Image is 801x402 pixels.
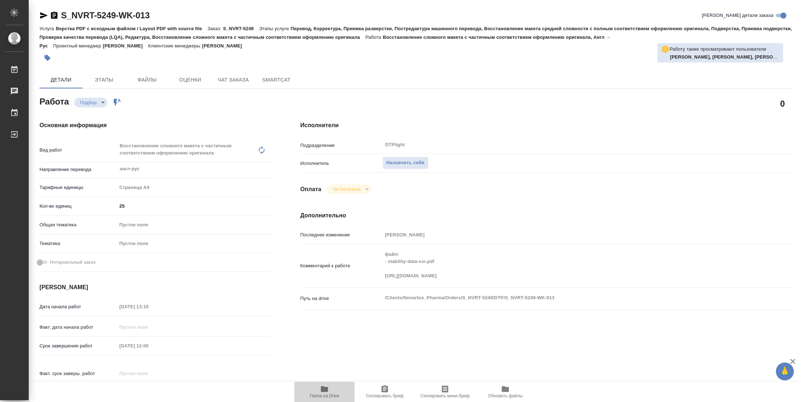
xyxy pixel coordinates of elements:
p: Кол-во единиц [39,203,117,210]
p: Путь на drive [300,295,383,302]
h2: Работа [39,94,69,107]
p: Ямковенко Вера, Носкова Анна, Дзюндзя Нина [670,54,779,61]
p: Исполнитель [300,160,383,167]
div: Пустое поле [117,237,272,250]
span: Назначить себя [387,159,425,167]
button: Скопировать бриф [355,382,415,402]
b: [PERSON_NAME], [PERSON_NAME], [PERSON_NAME] [670,54,795,60]
p: Вид работ [39,147,117,154]
p: Перевод, Корректура, Приемка разверстки, Постредактура машинного перевода, Восстановление макета ... [39,26,792,40]
span: Оценки [173,75,207,84]
div: Пустое поле [120,240,263,247]
a: S_NVRT-5249-WK-013 [61,10,150,20]
p: Проектный менеджер [53,43,103,48]
div: Пустое поле [120,221,263,228]
button: Подбор [78,100,99,106]
div: Подбор [74,98,107,107]
p: Верстка PDF с исходным файлом / Layout PDF with source file [56,26,207,31]
p: Последнее изменение [300,231,383,239]
p: Работу также просматривают пользователи [670,46,766,53]
p: Тематика [39,240,117,247]
p: Работа [365,34,383,40]
span: Нотариальный заказ [50,259,95,266]
span: Скопировать бриф [366,393,403,398]
span: Файлы [130,75,164,84]
span: 🙏 [779,364,791,379]
button: Папка на Drive [294,382,355,402]
span: Этапы [87,75,121,84]
span: [PERSON_NAME] детали заказа [702,12,773,19]
span: Обновить файлы [488,393,523,398]
input: ✎ Введи что-нибудь [117,201,272,211]
p: Комментарий к работе [300,262,383,269]
p: Подразделение [300,142,383,149]
h4: Дополнительно [300,211,793,220]
div: Подбор [327,184,371,194]
h2: 0 [780,97,785,110]
p: Тарифные единицы [39,184,117,191]
p: Этапы услуги [259,26,291,31]
input: Пустое поле [383,230,752,240]
button: Скопировать ссылку для ЯМессенджера [39,11,48,20]
button: Не оплачена [331,186,362,192]
textarea: /Clients/Novartos_Pharma/Orders/S_NVRT-5249/DTP/S_NVRT-5249-WK-013 [383,292,752,304]
button: Скопировать мини-бриф [415,382,475,402]
button: 🙏 [776,362,794,380]
input: Пустое поле [117,341,180,351]
p: Направление перевода [39,166,117,173]
p: Срок завершения работ [39,342,117,350]
span: SmartCat [259,75,294,84]
button: Обновить файлы [475,382,535,402]
textarea: файл: - stability-data-ssr.pdf [URL][DOMAIN_NAME] [383,248,752,282]
input: Пустое поле [117,322,180,332]
p: Факт. срок заверш. работ [39,370,117,377]
button: Назначить себя [383,157,428,169]
h4: Оплата [300,185,322,194]
p: [PERSON_NAME] [103,43,148,48]
p: Общая тематика [39,221,117,228]
div: Страница А4 [117,181,272,194]
input: Пустое поле [117,368,180,379]
p: Заказ: [207,26,223,31]
span: Чат заказа [216,75,250,84]
h4: Исполнители [300,121,793,130]
input: Пустое поле [117,301,180,312]
button: Добавить тэг [39,50,55,66]
h4: Основная информация [39,121,272,130]
p: Факт. дата начала работ [39,324,117,331]
h4: [PERSON_NAME] [39,283,272,292]
p: S_NVRT-5249 [223,26,259,31]
span: Папка на Drive [310,393,339,398]
p: Услуга [39,26,56,31]
button: Скопировать ссылку [50,11,58,20]
span: Скопировать мини-бриф [420,393,469,398]
p: Клиентские менеджеры [148,43,202,48]
p: [PERSON_NAME] [202,43,247,48]
div: Пустое поле [117,219,272,231]
span: Детали [44,75,78,84]
p: Дата начала работ [39,303,117,310]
